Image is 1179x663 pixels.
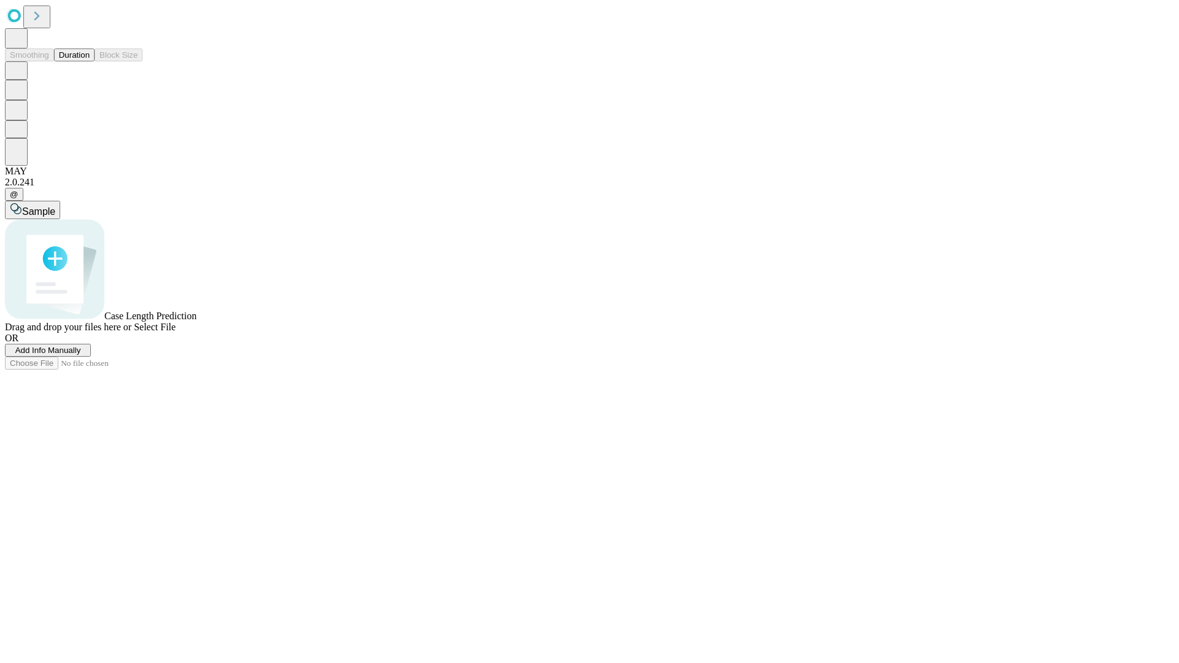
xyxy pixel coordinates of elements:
[5,48,54,61] button: Smoothing
[95,48,142,61] button: Block Size
[15,346,81,355] span: Add Info Manually
[5,344,91,357] button: Add Info Manually
[5,166,1174,177] div: MAY
[5,188,23,201] button: @
[5,201,60,219] button: Sample
[104,311,196,321] span: Case Length Prediction
[10,190,18,199] span: @
[134,322,176,332] span: Select File
[5,322,131,332] span: Drag and drop your files here or
[5,177,1174,188] div: 2.0.241
[54,48,95,61] button: Duration
[5,333,18,343] span: OR
[22,206,55,217] span: Sample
